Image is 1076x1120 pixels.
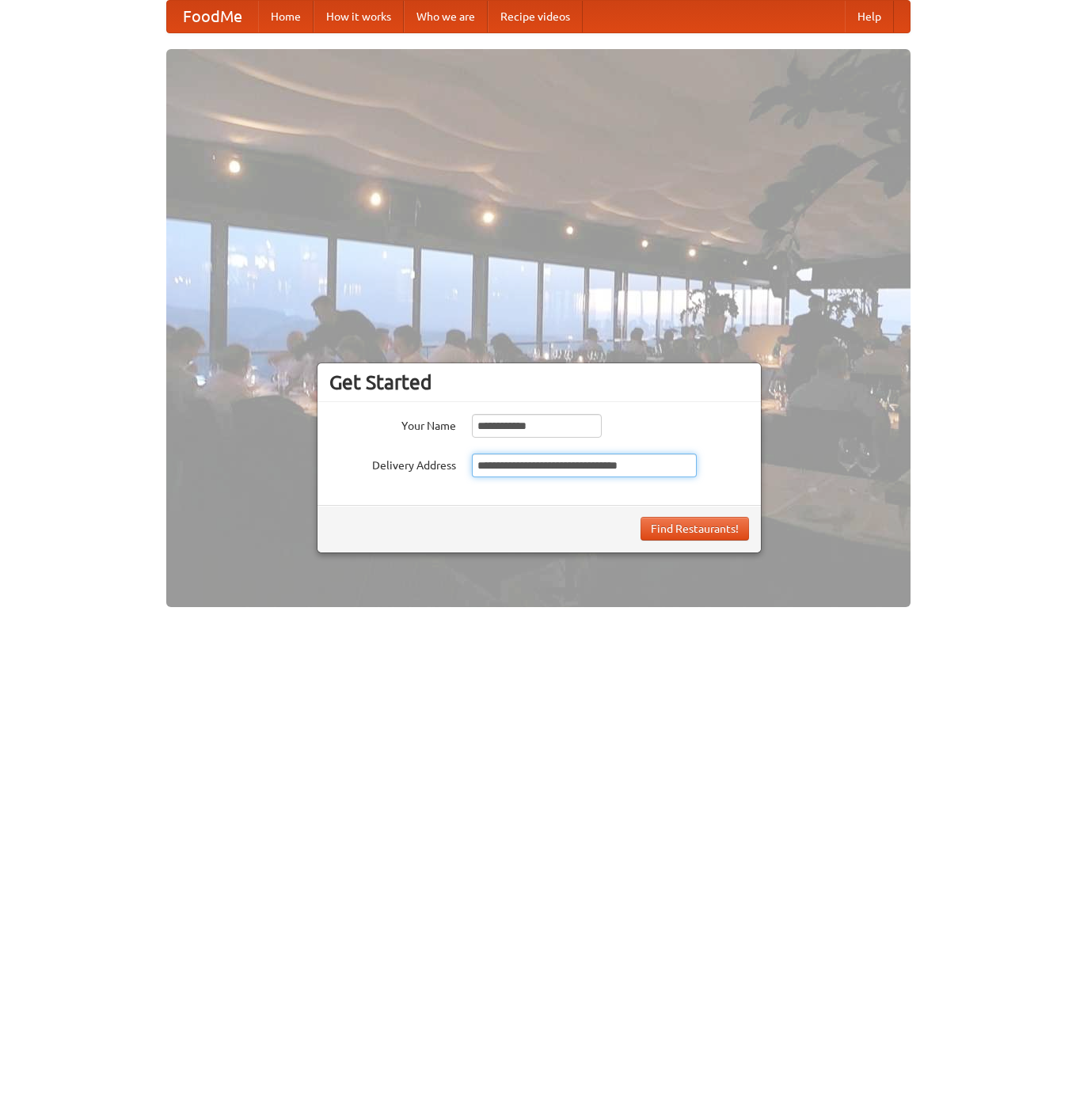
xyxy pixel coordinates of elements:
h3: Get Started [329,370,749,394]
a: Home [258,1,314,32]
a: Who we are [404,1,488,32]
a: FoodMe [167,1,258,32]
a: Recipe videos [488,1,583,32]
label: Your Name [329,414,456,434]
button: Find Restaurants! [641,517,749,541]
label: Delivery Address [329,454,456,473]
a: How it works [314,1,404,32]
a: Help [845,1,894,32]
